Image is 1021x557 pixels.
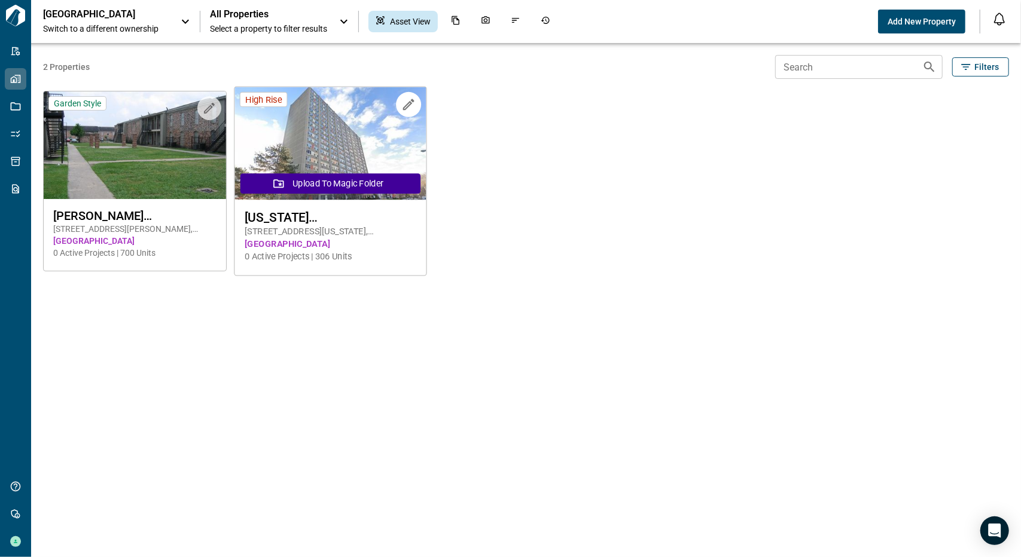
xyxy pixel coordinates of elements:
[245,250,416,263] span: 0 Active Projects | 306 Units
[368,11,438,32] div: Asset View
[245,210,416,225] span: [US_STATE][GEOGRAPHIC_DATA] Apartments
[53,235,217,247] span: [GEOGRAPHIC_DATA]
[210,8,327,20] span: All Properties
[53,247,217,259] span: 0 Active Projects | 700 Units
[990,10,1009,29] button: Open notification feed
[234,87,426,200] img: property-asset
[952,57,1009,76] button: Filters
[53,223,217,235] span: [STREET_ADDRESS][PERSON_NAME] , [GEOGRAPHIC_DATA] , [GEOGRAPHIC_DATA]
[474,11,498,32] div: Photos
[534,11,557,32] div: Job History
[878,10,965,33] button: Add New Property
[888,16,956,27] span: Add New Property
[444,11,468,32] div: Documents
[43,23,169,35] span: Switch to a different ownership
[245,225,416,238] span: [STREET_ADDRESS][US_STATE] , [GEOGRAPHIC_DATA] , NJ
[53,209,217,223] span: [PERSON_NAME][GEOGRAPHIC_DATA] Apartments
[245,238,416,250] span: [GEOGRAPHIC_DATA]
[43,8,151,20] p: [GEOGRAPHIC_DATA]
[974,61,999,73] span: Filters
[980,516,1009,545] div: Open Intercom Messenger
[210,23,327,35] span: Select a property to filter results
[918,55,941,79] button: Search properties
[504,11,528,32] div: Issues & Info
[44,91,226,199] img: property-asset
[240,173,420,194] button: Upload to Magic Folder
[390,16,431,27] span: Asset View
[54,98,101,109] span: Garden Style
[43,61,770,73] span: 2 Properties
[245,94,282,105] span: High Rise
